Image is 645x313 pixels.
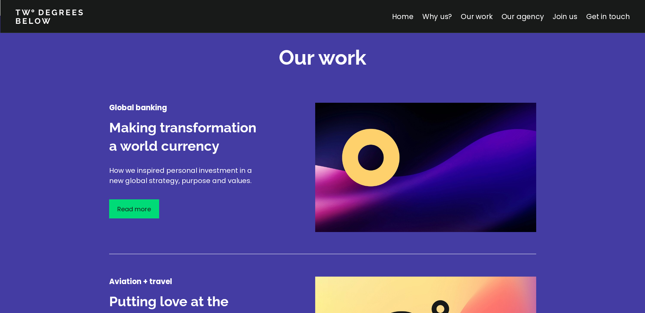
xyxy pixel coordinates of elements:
[117,204,151,214] p: Read more
[553,12,577,21] a: Join us
[392,12,413,21] a: Home
[109,165,266,186] p: How we inspired personal investment in a new global strategy, purpose and values.
[279,44,366,71] h2: Our work
[422,12,452,21] a: Why us?
[109,103,266,113] h4: Global banking
[109,277,266,287] h4: Aviation + travel
[501,12,544,21] a: Our agency
[586,12,630,21] a: Get in touch
[109,103,536,273] a: Global bankingMaking transformation a world currencyHow we inspired personal investment in a new ...
[461,12,492,21] a: Our work
[109,118,266,155] h3: Making transformation a world currency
